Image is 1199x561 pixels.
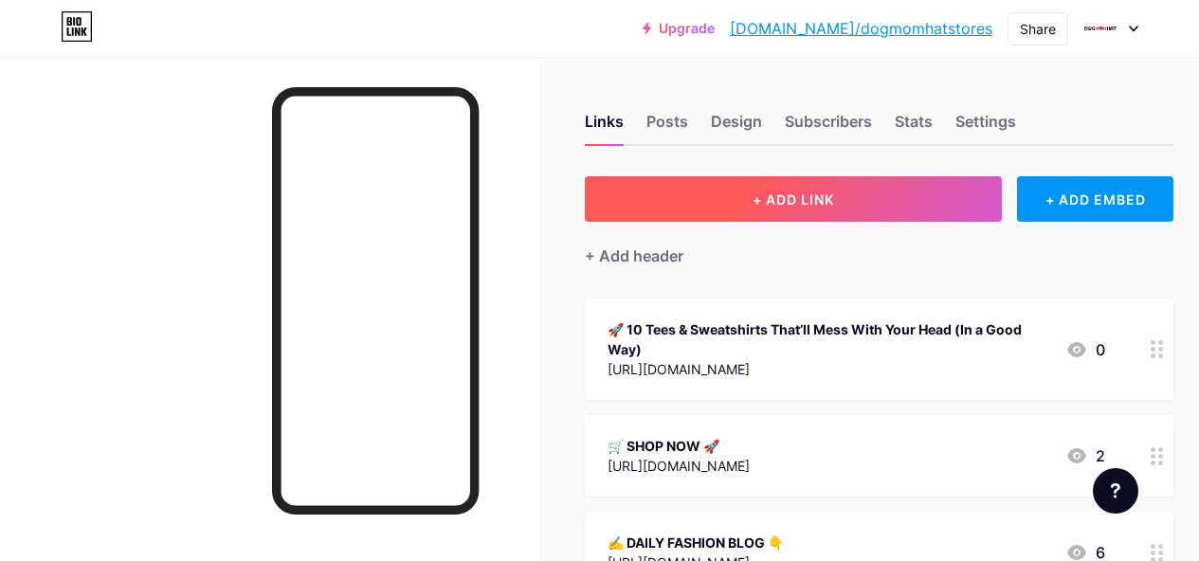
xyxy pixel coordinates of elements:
div: 0 [1065,338,1105,361]
div: 🛒 SHOP NOW 🚀 [608,436,750,456]
div: 2 [1065,444,1105,467]
div: Stats [895,110,933,144]
div: ✍ DAILY FASHION BLOG 👇 [608,533,784,552]
div: [URL][DOMAIN_NAME] [608,359,1050,379]
img: Dog Mom Hat [1082,10,1118,46]
button: + ADD LINK [585,176,1002,222]
div: Posts [646,110,688,144]
div: + Add header [585,244,683,267]
div: [URL][DOMAIN_NAME] [608,456,750,476]
div: Share [1020,19,1056,39]
div: Links [585,110,624,144]
a: Upgrade [643,21,715,36]
span: + ADD LINK [753,191,834,208]
div: Subscribers [785,110,872,144]
div: Design [711,110,762,144]
a: [DOMAIN_NAME]/dogmomhatstores [730,17,992,40]
div: 🚀 10 Tees & Sweatshirts That’ll Mess With Your Head (In a Good Way) [608,319,1050,359]
div: Settings [955,110,1016,144]
div: + ADD EMBED [1017,176,1173,222]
